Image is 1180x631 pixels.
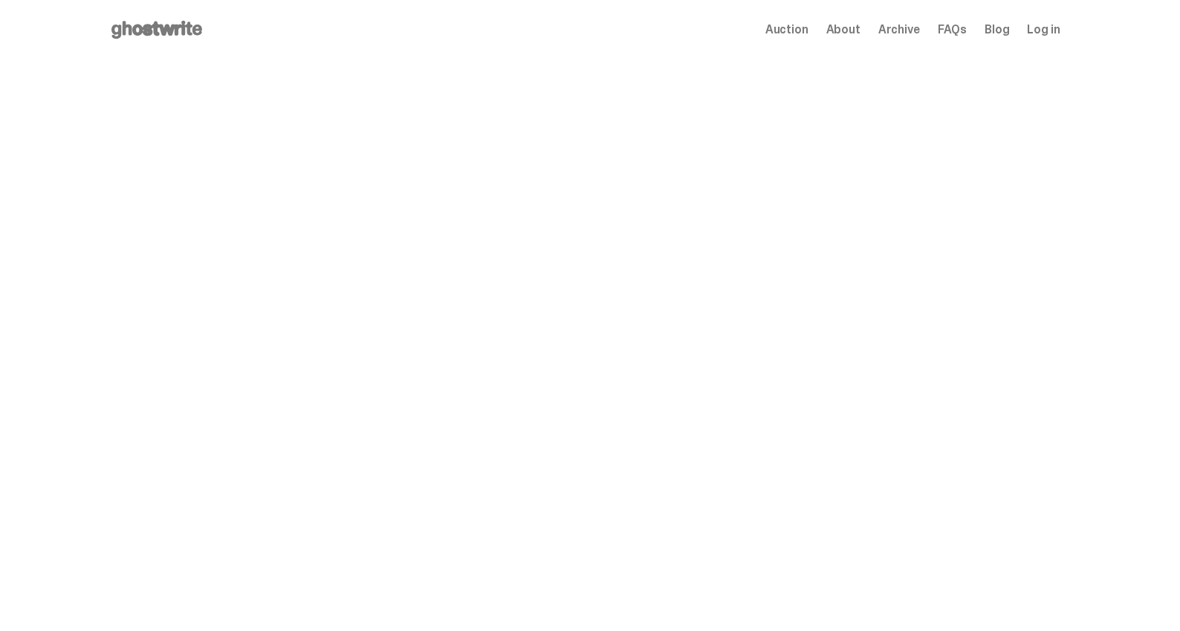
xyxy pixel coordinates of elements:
[878,24,920,36] a: Archive
[985,24,1009,36] a: Blog
[765,24,808,36] a: Auction
[938,24,967,36] a: FAQs
[1027,24,1060,36] a: Log in
[826,24,860,36] a: About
